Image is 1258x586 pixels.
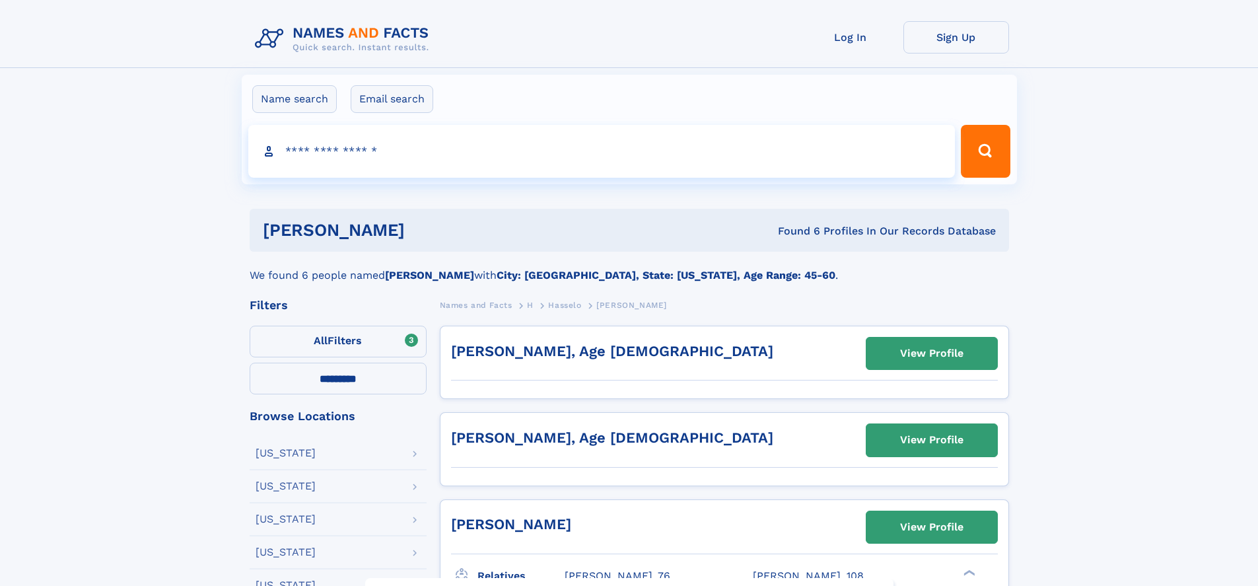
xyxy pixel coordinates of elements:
div: [US_STATE] [256,547,316,558]
span: All [314,334,328,347]
span: [PERSON_NAME] [596,301,667,310]
div: [US_STATE] [256,448,316,458]
a: Hasselo [548,297,581,313]
span: Hasselo [548,301,581,310]
a: View Profile [866,511,997,543]
a: [PERSON_NAME] [451,516,571,532]
a: View Profile [866,424,997,456]
a: [PERSON_NAME], 108 [753,569,864,583]
div: [US_STATE] [256,481,316,492]
a: H [527,297,534,313]
div: Browse Locations [250,410,427,422]
a: [PERSON_NAME], Age [DEMOGRAPHIC_DATA] [451,343,773,359]
a: [PERSON_NAME], Age [DEMOGRAPHIC_DATA] [451,429,773,446]
div: View Profile [900,425,963,455]
img: Logo Names and Facts [250,21,440,57]
a: Log In [798,21,903,54]
h1: [PERSON_NAME] [263,222,592,238]
div: Filters [250,299,427,311]
label: Email search [351,85,433,113]
a: Sign Up [903,21,1009,54]
input: search input [248,125,956,178]
div: [US_STATE] [256,514,316,525]
div: View Profile [900,512,963,542]
label: Filters [250,326,427,357]
button: Search Button [961,125,1010,178]
b: [PERSON_NAME] [385,269,474,281]
div: ❯ [960,569,976,577]
a: Names and Facts [440,297,512,313]
label: Name search [252,85,337,113]
a: [PERSON_NAME], 76 [565,569,670,583]
div: View Profile [900,338,963,369]
div: Found 6 Profiles In Our Records Database [591,224,996,238]
a: View Profile [866,338,997,369]
div: We found 6 people named with . [250,252,1009,283]
span: H [527,301,534,310]
b: City: [GEOGRAPHIC_DATA], State: [US_STATE], Age Range: 45-60 [497,269,835,281]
